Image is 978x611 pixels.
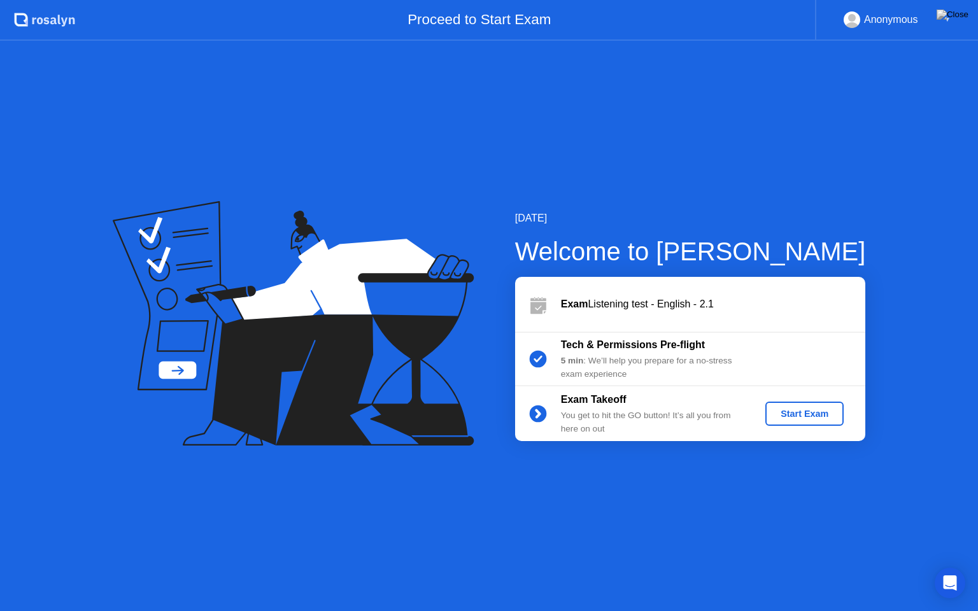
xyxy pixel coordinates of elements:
div: Anonymous [864,11,918,28]
div: [DATE] [515,211,866,226]
div: Open Intercom Messenger [935,568,965,598]
b: Tech & Permissions Pre-flight [561,339,705,350]
div: Welcome to [PERSON_NAME] [515,232,866,270]
div: You get to hit the GO button! It’s all you from here on out [561,409,744,435]
div: Listening test - English - 2.1 [561,297,865,312]
b: 5 min [561,356,584,365]
b: Exam Takeoff [561,394,627,405]
div: Start Exam [770,409,839,419]
b: Exam [561,298,588,309]
div: : We’ll help you prepare for a no-stress exam experience [561,355,744,381]
button: Start Exam [765,402,844,426]
img: Close [937,10,968,20]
